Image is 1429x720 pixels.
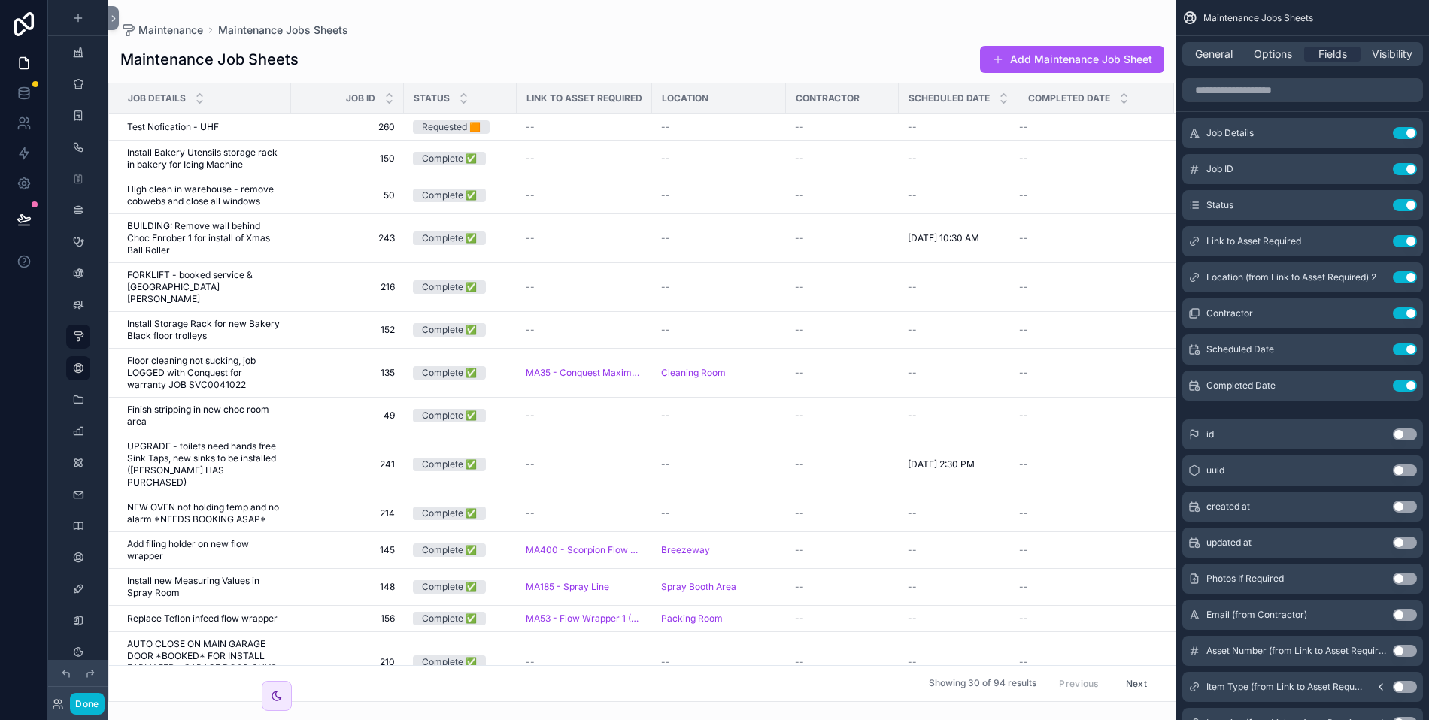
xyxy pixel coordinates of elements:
[661,613,723,625] a: Packing Room
[1206,645,1387,657] span: Asset Number (from Link to Asset Required)
[413,507,508,520] a: Complete ✅
[127,575,282,599] a: Install new Measuring Values in Spray Room
[661,367,726,379] span: Cleaning Room
[127,318,282,342] span: Install Storage Rack for new Bakery Black floor trolleys
[661,656,670,668] span: --
[127,638,282,686] span: AUTO CLOSE ON MAIN GARAGE DOOR *BOOKED* FOR INSTALL EARLY FEB - GARAGE DOOR GUYS $1050
[300,613,395,625] a: 156
[300,581,395,593] a: 148
[1206,307,1253,319] span: Contractor
[661,232,670,244] span: --
[795,281,890,293] a: --
[795,281,804,293] span: --
[795,507,804,519] span: --
[908,410,917,422] span: --
[1254,47,1292,62] span: Options
[1206,464,1224,476] span: uuid
[1318,47,1347,62] span: Fields
[908,153,1009,165] a: --
[795,189,804,201] span: --
[526,544,643,556] span: MA400 - Scorpion Flow Wrapper 2
[526,507,643,519] a: --
[127,404,282,428] span: Finish stripping in new choc room area
[526,281,643,293] a: --
[795,613,890,625] a: --
[661,507,670,519] span: --
[795,581,890,593] a: --
[300,189,395,201] a: 50
[1115,672,1157,695] button: Next
[1019,281,1156,293] a: --
[661,581,736,593] a: Spray Booth Area
[127,147,282,171] span: Install Bakery Utensils storage rack in bakery for Icing Machine
[1206,235,1301,247] span: Link to Asset Required
[413,543,508,557] a: Complete ✅
[300,544,395,556] span: 145
[661,324,777,336] a: --
[1019,507,1028,519] span: --
[795,410,804,422] span: --
[661,281,670,293] span: --
[908,153,917,165] span: --
[300,232,395,244] a: 243
[422,580,477,594] div: Complete ✅
[526,410,643,422] a: --
[661,544,777,556] a: Breezeway
[1019,613,1028,625] span: --
[795,189,890,201] a: --
[1019,544,1028,556] span: --
[1206,609,1307,621] span: Email (from Contractor)
[908,507,1009,519] a: --
[413,120,508,134] a: Requested 🟧
[526,613,643,625] a: MA53 - Flow Wrapper 1 (Oldest)
[526,656,535,668] span: --
[1206,343,1274,355] span: Scheduled Date
[661,544,710,556] a: Breezeway
[662,92,708,104] span: Location
[300,153,395,165] span: 150
[127,440,282,489] a: UPGRADE - toilets need hands free Sink Taps, new sinks to be installed ([PERSON_NAME] HAS PURCHASED)
[218,23,348,38] span: Maintenance Jobs Sheets
[300,410,395,422] span: 49
[127,355,282,391] a: Floor cleaning not sucking, job LOGGED with Conquest for warranty JOB SVC0041022
[346,92,375,104] span: Job ID
[908,581,917,593] span: --
[661,121,670,133] span: --
[526,581,609,593] a: MA185 - Spray Line
[526,410,535,422] span: --
[795,324,804,336] span: --
[661,324,670,336] span: --
[795,458,890,470] a: --
[908,281,1009,293] a: --
[1019,121,1028,133] span: --
[661,581,777,593] a: Spray Booth Area
[526,121,535,133] span: --
[661,189,670,201] span: --
[1195,47,1233,62] span: General
[1019,153,1028,165] span: --
[1019,458,1156,470] a: --
[795,232,890,244] a: --
[526,507,535,519] span: --
[661,281,777,293] a: --
[1206,380,1276,392] span: Completed Date
[1203,12,1313,24] span: Maintenance Jobs Sheets
[127,121,219,133] span: Test Nofication - UHF
[1206,537,1252,549] span: updated at
[300,281,395,293] a: 216
[908,232,1009,244] a: [DATE] 10:30 AM
[908,544,917,556] span: --
[795,613,804,625] span: --
[127,538,282,562] span: Add filing holder on new flow wrapper
[1019,324,1156,336] a: --
[1206,428,1214,440] span: id
[300,324,395,336] span: 152
[661,656,777,668] a: --
[422,409,477,422] div: Complete ✅
[422,655,477,669] div: Complete ✅
[1019,581,1028,593] span: --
